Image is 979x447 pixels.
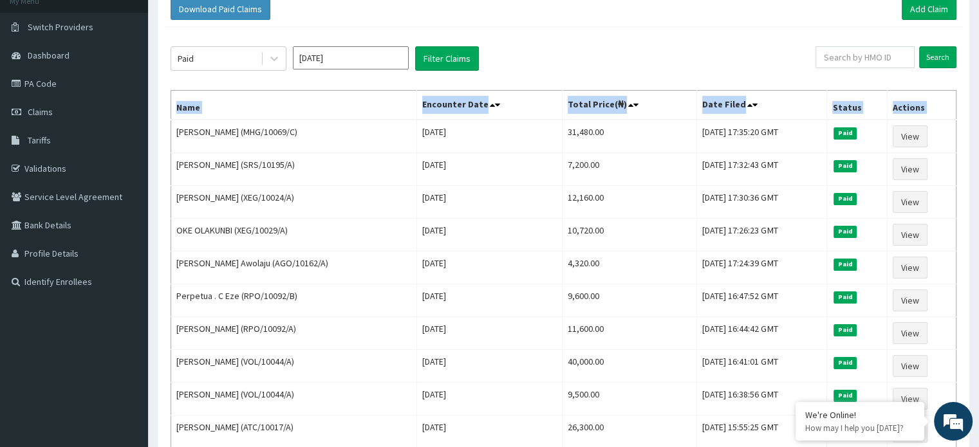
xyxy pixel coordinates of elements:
img: d_794563401_company_1708531726252_794563401 [24,64,52,96]
th: Date Filed [697,91,827,120]
td: [PERSON_NAME] (VOL/10044/A) [171,383,417,415]
td: [PERSON_NAME] (XEG/10024/A) [171,186,417,219]
td: [DATE] [416,350,562,383]
input: Search [919,46,956,68]
a: View [893,158,928,180]
a: View [893,125,928,147]
span: Paid [834,324,857,336]
td: [DATE] [416,383,562,415]
a: View [893,322,928,344]
td: [DATE] 17:32:43 GMT [697,153,827,186]
td: [DATE] 16:47:52 GMT [697,284,827,317]
th: Total Price(₦) [562,91,697,120]
span: Dashboard [28,50,70,61]
td: [DATE] [416,120,562,153]
td: [PERSON_NAME] Awolaju (AGO/10162/A) [171,251,417,284]
span: Paid [834,390,857,401]
td: [PERSON_NAME] (RPO/10092/A) [171,317,417,350]
a: View [893,191,928,213]
div: Minimize live chat window [211,6,242,37]
td: 31,480.00 [562,120,697,153]
td: 12,160.00 [562,186,697,219]
div: We're Online! [805,409,915,421]
td: 4,320.00 [562,251,697,284]
td: 9,500.00 [562,383,697,415]
td: [DATE] 16:41:01 GMT [697,350,827,383]
td: 7,200.00 [562,153,697,186]
input: Search by HMO ID [816,46,915,68]
td: [DATE] 16:44:42 GMT [697,317,827,350]
td: [DATE] [416,317,562,350]
a: View [893,388,928,410]
th: Status [827,91,887,120]
a: View [893,224,928,246]
td: 9,600.00 [562,284,697,317]
td: [DATE] 17:35:20 GMT [697,120,827,153]
td: 11,600.00 [562,317,697,350]
span: Paid [834,127,857,139]
a: View [893,355,928,377]
td: 10,720.00 [562,219,697,251]
td: [PERSON_NAME] (MHG/10069/C) [171,120,417,153]
th: Actions [887,91,956,120]
div: Paid [178,52,194,65]
td: [DATE] [416,284,562,317]
td: [DATE] [416,251,562,284]
td: OKE OLAKUNBI (XEG/10029/A) [171,219,417,251]
th: Encounter Date [416,91,562,120]
td: 40,000.00 [562,350,697,383]
span: Paid [834,259,857,270]
td: Perpetua . C Eze (RPO/10092/B) [171,284,417,317]
td: [PERSON_NAME] (SRS/10195/A) [171,153,417,186]
input: Select Month and Year [293,46,409,69]
td: [DATE] [416,219,562,251]
span: Paid [834,193,857,205]
p: How may I help you today? [805,423,915,433]
span: Paid [834,160,857,172]
td: [DATE] 16:38:56 GMT [697,383,827,415]
span: Paid [834,226,857,237]
span: Switch Providers [28,21,93,33]
span: Tariffs [28,134,51,146]
td: [DATE] [416,153,562,186]
button: Filter Claims [415,46,479,71]
td: [DATE] 17:24:39 GMT [697,251,827,284]
a: View [893,289,928,311]
span: Paid [834,357,857,369]
div: Chat with us now [67,72,216,89]
span: We're online! [75,139,178,269]
span: Paid [834,291,857,303]
td: [DATE] 17:26:23 GMT [697,219,827,251]
td: [DATE] 17:30:36 GMT [697,186,827,219]
a: View [893,257,928,278]
td: [PERSON_NAME] (VOL/10044/A) [171,350,417,383]
textarea: Type your message and hit 'Enter' [6,305,245,350]
td: [DATE] [416,186,562,219]
span: Claims [28,106,53,118]
th: Name [171,91,417,120]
